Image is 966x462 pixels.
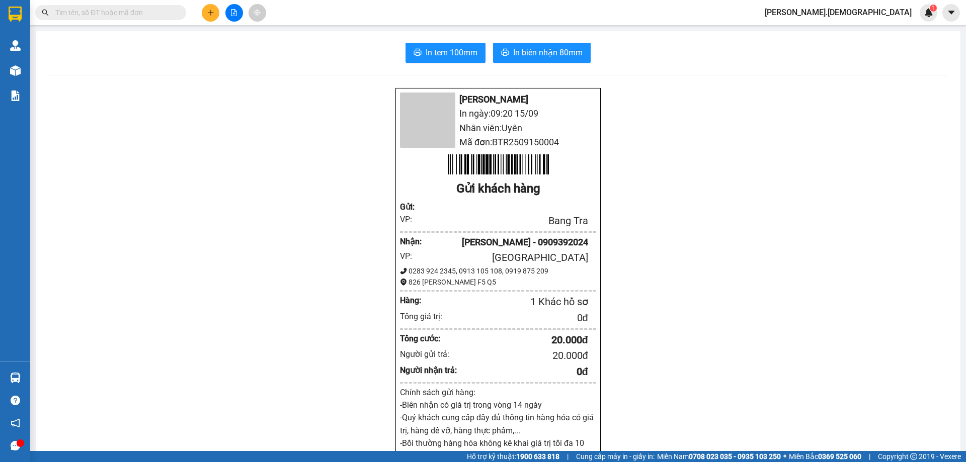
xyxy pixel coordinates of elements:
[516,452,559,460] strong: 1900 633 818
[8,63,91,75] div: 20.000
[400,411,596,436] p: -Quý khách cung cấp đầy đủ thông tin hàng hóa có giá trị, hàng dể vỡ, hàng thực phẩm,...
[501,48,509,58] span: printer
[924,8,933,17] img: icon-new-feature
[96,43,198,57] div: 0909392024
[400,93,596,107] li: [PERSON_NAME]
[400,135,596,149] li: Mã đơn: BTR2509150004
[400,235,425,248] div: Nhận :
[400,386,596,399] div: Chính sách gửi hàng:
[400,179,596,199] div: Gửi khách hàng
[400,399,596,411] p: -Biên nhận có giá trị trong vòng 14 ngày
[96,31,198,43] div: thành
[425,213,588,229] div: Bang Tra
[400,437,596,462] p: -Bồi thường hàng hóa không kê khai giá trị tối đa 10 lần phí vận chuyển
[869,451,870,462] span: |
[930,5,937,12] sup: 1
[493,43,591,63] button: printerIn biên nhận 80mm
[400,121,596,135] li: Nhân viên: Uyên
[9,10,24,20] span: Gửi:
[207,9,214,16] span: plus
[400,213,425,226] div: VP:
[96,9,198,31] div: [GEOGRAPHIC_DATA]
[406,43,486,63] button: printerIn tem 100mm
[10,65,21,76] img: warehouse-icon
[818,452,861,460] strong: 0369 525 060
[225,4,243,22] button: file-add
[567,451,569,462] span: |
[9,9,89,21] div: Bang Tra
[947,8,956,17] span: caret-down
[400,201,425,213] div: Gửi :
[457,310,588,326] div: 0 đ
[457,364,588,380] div: 0 đ
[42,9,49,16] span: search
[931,5,935,12] span: 1
[757,6,920,19] span: [PERSON_NAME].[DEMOGRAPHIC_DATA]
[657,451,781,462] span: Miền Nam
[783,454,786,458] span: ⚪️
[10,40,21,51] img: warehouse-icon
[457,332,588,348] div: 20.000 đ
[441,294,588,310] div: 1 Khác hồ sơ
[10,90,21,101] img: solution-icon
[400,267,407,274] span: phone
[910,453,917,460] span: copyright
[55,7,174,18] input: Tìm tên, số ĐT hoặc mã đơn
[254,9,261,16] span: aim
[11,418,20,428] span: notification
[230,9,237,16] span: file-add
[202,4,219,22] button: plus
[400,294,441,307] div: Hàng:
[400,310,457,323] div: Tổng giá trị:
[11,396,20,405] span: question-circle
[414,48,422,58] span: printer
[400,348,457,360] div: Người gửi trả:
[426,46,477,59] span: In tem 100mm
[689,452,781,460] strong: 0708 023 035 - 0935 103 250
[9,7,22,22] img: logo-vxr
[96,9,120,19] span: Nhận:
[400,276,596,288] div: 826 [PERSON_NAME] F5 Q5
[457,348,588,363] div: 20.000 đ
[400,279,407,286] span: environment
[789,451,861,462] span: Miền Bắc
[467,451,559,462] span: Hỗ trợ kỹ thuật:
[249,4,266,22] button: aim
[576,451,655,462] span: Cung cấp máy in - giấy in:
[942,4,960,22] button: caret-down
[400,250,425,262] div: VP:
[400,265,596,276] div: 0283 924 2345, 0913 105 108, 0919 875 209
[513,46,583,59] span: In biên nhận 80mm
[11,441,20,450] span: message
[8,64,23,75] span: CR :
[400,107,596,121] li: In ngày: 09:20 15/09
[10,373,21,383] img: warehouse-icon
[425,235,588,249] div: [PERSON_NAME] - 0909392024
[400,364,457,377] div: Người nhận trả:
[425,250,588,265] div: [GEOGRAPHIC_DATA]
[400,332,457,345] div: Tổng cước:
